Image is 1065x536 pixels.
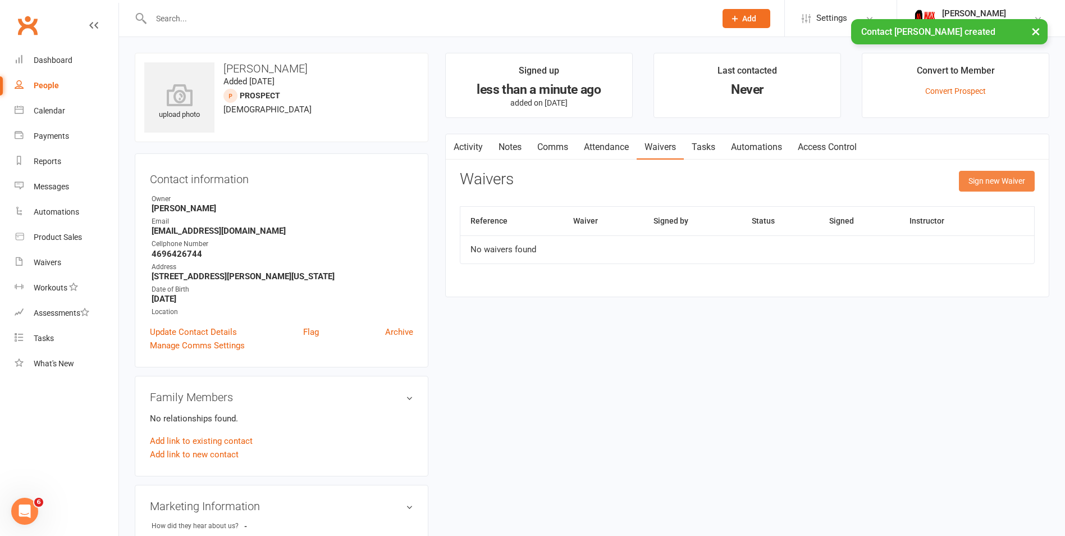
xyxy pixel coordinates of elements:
strong: [PERSON_NAME] [152,203,413,214]
input: Search... [148,11,708,26]
a: Archive [385,325,413,339]
iframe: Intercom live chat [11,498,38,525]
button: Add [723,9,770,28]
a: Notes [491,134,529,160]
span: Settings [816,6,847,31]
th: Signed [819,207,899,235]
div: less than a minute ago [456,84,622,96]
span: 6 [34,498,43,507]
p: added on [DATE] [456,98,622,107]
a: Product Sales [15,225,118,250]
div: upload photo [144,84,214,121]
span: [DEMOGRAPHIC_DATA] [223,105,312,115]
div: Assessments [34,308,89,317]
time: Added [DATE] [223,76,275,87]
a: Messages [15,174,118,199]
a: Flag [303,325,319,339]
td: No waivers found [460,235,1034,264]
a: Manage Comms Settings [150,339,245,352]
th: Signed by [643,207,742,235]
div: Email [152,216,413,227]
div: What's New [34,359,74,368]
div: Dashboard [34,56,72,65]
th: Instructor [899,207,998,235]
a: Clubworx [13,11,42,39]
div: Automations [34,207,79,216]
div: Reports [34,157,61,166]
a: Tasks [15,326,118,351]
a: Assessments [15,301,118,326]
a: Waivers [15,250,118,275]
div: Location [152,307,413,317]
a: Reports [15,149,118,174]
div: People [34,81,59,90]
div: Workouts [34,283,67,292]
div: Calendar [34,106,65,115]
th: Reference [460,207,563,235]
a: Activity [446,134,491,160]
img: thumb_image1759205071.png [914,7,936,30]
a: Automations [723,134,790,160]
div: Tasks [34,334,54,343]
h3: [PERSON_NAME] [144,62,419,75]
h3: Family Members [150,391,413,403]
button: Sign new Waiver [959,171,1035,191]
a: Payments [15,124,118,149]
a: Automations [15,199,118,225]
strong: - [244,522,309,530]
snap: prospect [240,91,280,100]
span: Add [742,14,756,23]
div: Date of Birth [152,284,413,295]
th: Status [742,207,819,235]
a: Access Control [790,134,865,160]
div: Cellphone Number [152,239,413,249]
div: Never [664,84,830,96]
a: Dashboard [15,48,118,73]
div: Payments [34,131,69,140]
a: Attendance [576,134,637,160]
a: Add link to existing contact [150,434,253,448]
th: Waiver [563,207,643,235]
a: Tasks [684,134,723,160]
div: Contact [PERSON_NAME] created [851,19,1048,44]
strong: [STREET_ADDRESS][PERSON_NAME][US_STATE] [152,271,413,281]
a: What's New [15,351,118,376]
strong: 4696426744 [152,249,413,259]
h3: Waivers [460,171,514,188]
a: Workouts [15,275,118,301]
a: Calendar [15,98,118,124]
div: Maax Fitness [942,19,1006,29]
a: Waivers [637,134,684,160]
a: People [15,73,118,98]
div: Owner [152,194,413,205]
strong: [DATE] [152,294,413,304]
div: Messages [34,182,69,191]
a: Add link to new contact [150,448,239,461]
button: × [1026,19,1046,43]
a: Comms [529,134,576,160]
div: [PERSON_NAME] [942,8,1006,19]
div: Last contacted [717,63,777,84]
div: Convert to Member [917,63,995,84]
h3: Contact information [150,169,413,185]
h3: Marketing Information [150,500,413,512]
div: How did they hear about us? [152,521,244,532]
div: Waivers [34,258,61,267]
div: Signed up [519,63,559,84]
strong: [EMAIL_ADDRESS][DOMAIN_NAME] [152,226,413,236]
a: Convert Prospect [925,87,986,96]
div: Address [152,262,413,272]
p: No relationships found. [150,412,413,425]
div: Product Sales [34,233,82,242]
a: Update Contact Details [150,325,237,339]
